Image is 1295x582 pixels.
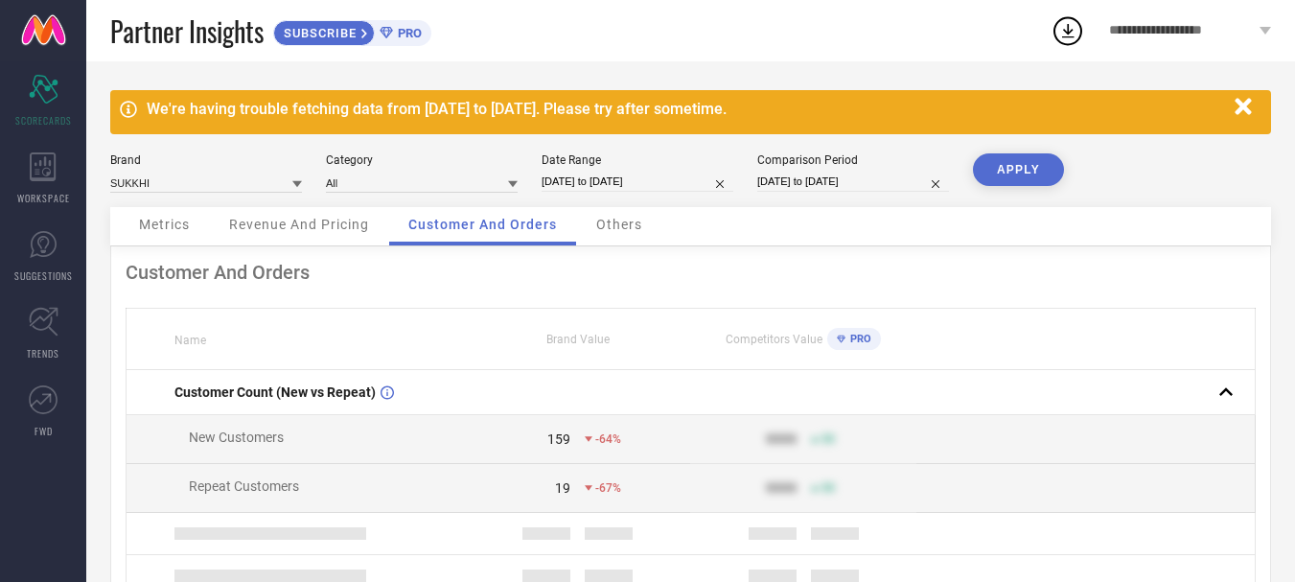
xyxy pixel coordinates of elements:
input: Select comparison period [757,172,949,192]
span: Brand Value [546,333,610,346]
div: 9999 [766,431,797,447]
span: PRO [845,333,871,345]
span: SCORECARDS [15,113,72,128]
span: Partner Insights [110,12,264,51]
div: 9999 [766,480,797,496]
div: We're having trouble fetching data from [DATE] to [DATE]. Please try after sometime. [147,100,1225,118]
span: WORKSPACE [17,191,70,205]
span: Repeat Customers [189,478,299,494]
span: -67% [595,481,621,495]
span: SUGGESTIONS [14,268,73,283]
span: Others [596,217,642,232]
span: Revenue And Pricing [229,217,369,232]
span: PRO [393,26,422,40]
span: Name [174,334,206,347]
button: APPLY [973,153,1064,186]
span: Customer And Orders [408,217,557,232]
div: Customer And Orders [126,261,1256,284]
div: 19 [555,480,570,496]
div: Open download list [1051,13,1085,48]
div: 159 [547,431,570,447]
input: Select date range [542,172,733,192]
span: 50 [821,432,835,446]
div: Date Range [542,153,733,167]
span: TRENDS [27,346,59,361]
span: Competitors Value [726,333,822,346]
span: SUBSCRIBE [274,26,361,40]
span: FWD [35,424,53,438]
span: Metrics [139,217,190,232]
div: Category [326,153,518,167]
span: Customer Count (New vs Repeat) [174,384,376,400]
div: Comparison Period [757,153,949,167]
span: 50 [821,481,835,495]
a: SUBSCRIBEPRO [273,15,431,46]
span: New Customers [189,430,284,445]
span: -64% [595,432,621,446]
div: Brand [110,153,302,167]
